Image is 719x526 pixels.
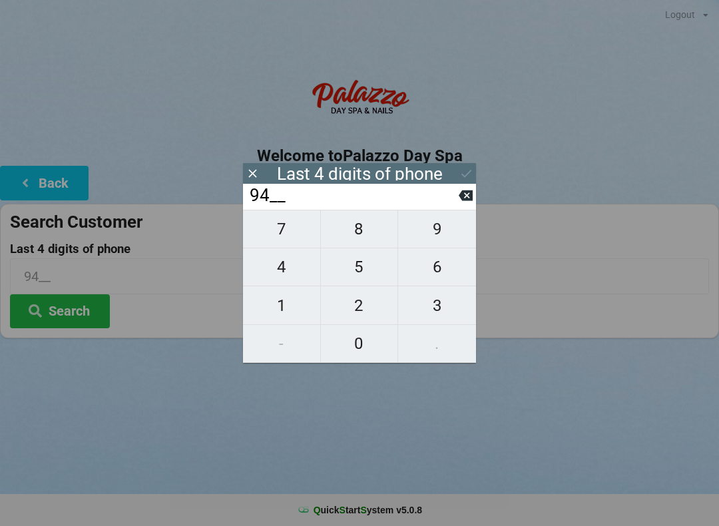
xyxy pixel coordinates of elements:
[321,210,399,248] button: 8
[321,248,399,286] button: 5
[321,330,398,358] span: 0
[321,292,398,320] span: 2
[398,215,476,243] span: 9
[321,325,399,363] button: 0
[321,286,399,324] button: 2
[398,286,476,324] button: 3
[321,253,398,281] span: 5
[398,248,476,286] button: 6
[243,215,320,243] span: 7
[398,253,476,281] span: 6
[243,210,321,248] button: 7
[243,248,321,286] button: 4
[398,292,476,320] span: 3
[277,167,443,180] div: Last 4 digits of phone
[243,286,321,324] button: 1
[321,215,398,243] span: 8
[243,292,320,320] span: 1
[243,253,320,281] span: 4
[398,210,476,248] button: 9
